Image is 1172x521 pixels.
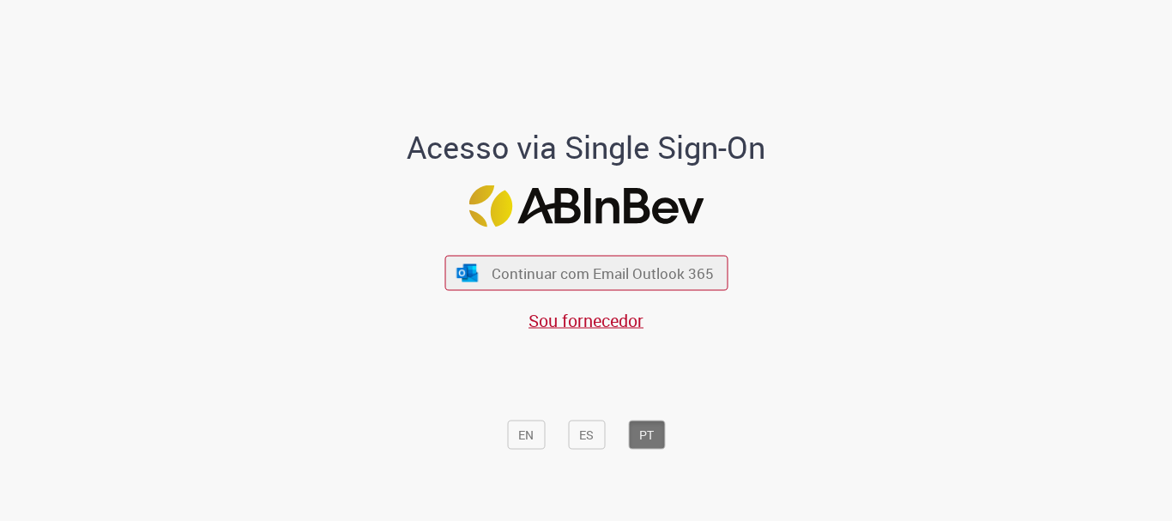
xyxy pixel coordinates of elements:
h1: Acesso via Single Sign-On [348,130,825,165]
button: ícone Azure/Microsoft 360 Continuar com Email Outlook 365 [444,256,728,291]
a: Sou fornecedor [529,309,643,332]
img: Logo ABInBev [468,185,704,227]
button: EN [507,421,545,450]
button: ES [568,421,605,450]
button: PT [628,421,665,450]
span: Continuar com Email Outlook 365 [492,264,714,283]
img: ícone Azure/Microsoft 360 [456,264,480,282]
